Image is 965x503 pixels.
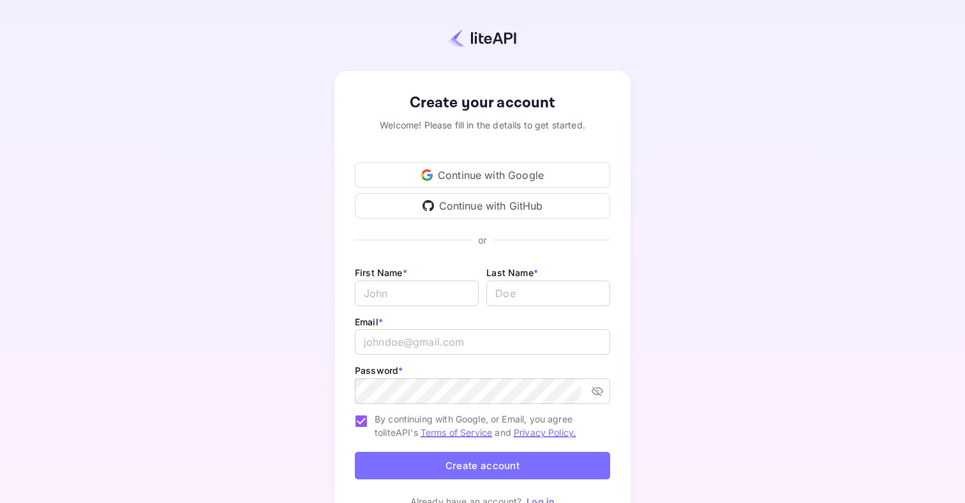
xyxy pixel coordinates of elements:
label: First Name [355,267,407,278]
input: johndoe@gmail.com [355,329,610,355]
div: Welcome! Please fill in the details to get started. [355,118,610,132]
label: Email [355,316,383,327]
a: Terms of Service [421,427,492,438]
div: Continue with Google [355,162,610,188]
span: By continuing with Google, or Email, you agree to liteAPI's and [375,412,600,439]
button: toggle password visibility [586,380,609,403]
label: Last Name [486,267,538,278]
button: Create account [355,452,610,479]
label: Password [355,365,403,376]
a: Privacy Policy. [514,427,576,438]
input: John [355,281,479,306]
img: liteapi [449,29,516,47]
div: Continue with GitHub [355,193,610,219]
div: Create your account [355,91,610,114]
input: Doe [486,281,610,306]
